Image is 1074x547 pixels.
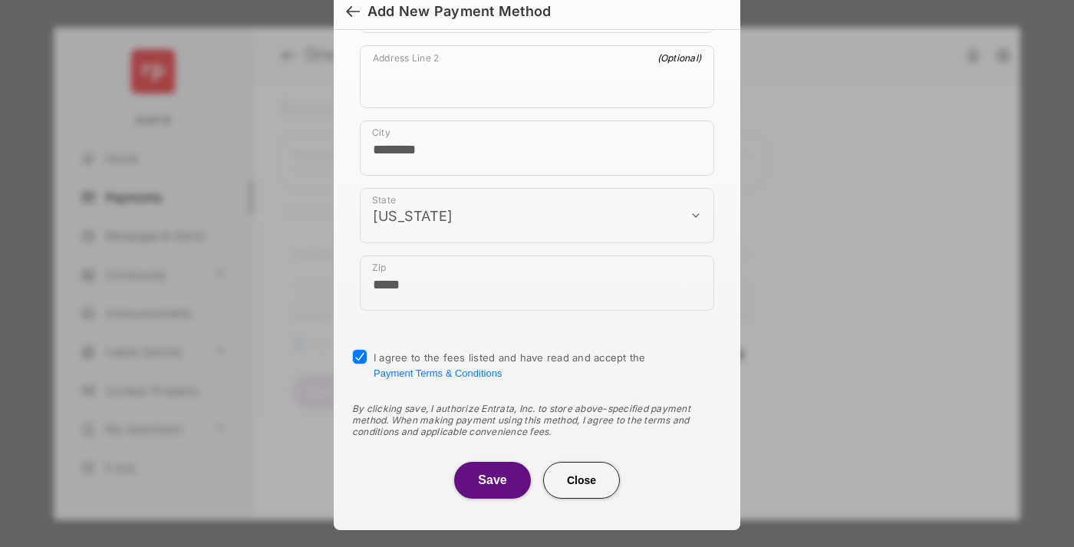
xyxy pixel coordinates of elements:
div: payment_method_screening[postal_addresses][administrativeArea] [360,188,714,243]
div: payment_method_screening[postal_addresses][locality] [360,120,714,176]
span: I agree to the fees listed and have read and accept the [374,351,646,379]
div: Add New Payment Method [367,3,551,20]
div: By clicking save, I authorize Entrata, Inc. to store above-specified payment method. When making ... [352,403,722,437]
button: Save [454,462,531,499]
div: payment_method_screening[postal_addresses][addressLine2] [360,45,714,108]
button: I agree to the fees listed and have read and accept the [374,367,502,379]
button: Close [543,462,620,499]
div: payment_method_screening[postal_addresses][postalCode] [360,255,714,311]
